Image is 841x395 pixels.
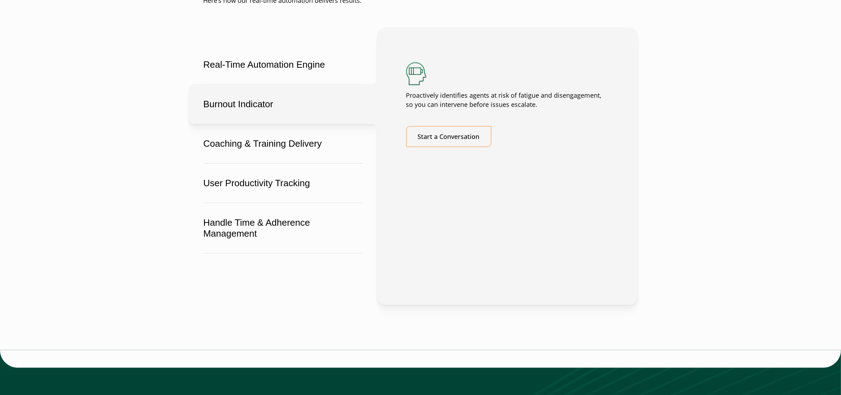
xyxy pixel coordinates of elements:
[189,163,377,203] button: User Productivity Tracking
[189,84,377,124] button: Burnout Indicator
[406,91,609,109] p: Proactively identifies agents at risk of fatigue and disengagement, so you can intervene before i...
[406,62,426,86] img: Burnout Indicator
[189,124,377,164] button: Coaching & Training Delivery
[406,126,491,147] a: Start a Conversation
[189,203,377,254] button: Handle Time & Adherence Management
[189,45,377,85] button: Real-Time Automation Engine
